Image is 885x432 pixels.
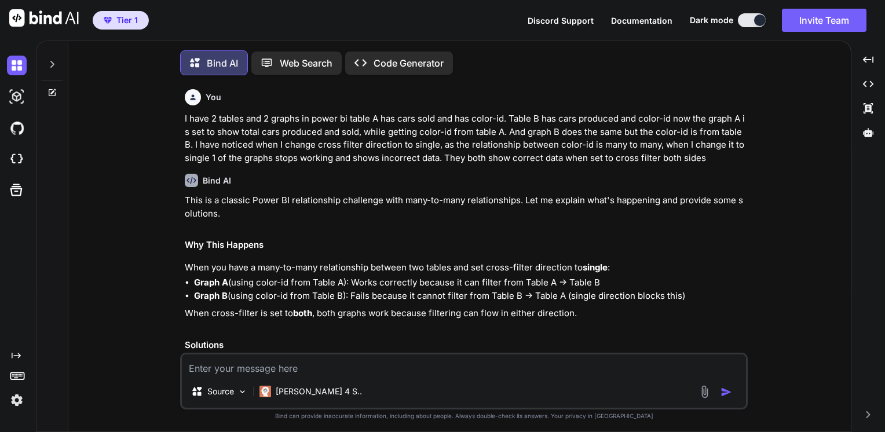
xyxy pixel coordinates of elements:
img: premium [104,17,112,24]
button: Invite Team [782,9,866,32]
img: attachment [698,385,711,398]
button: Discord Support [528,14,594,27]
img: Bind AI [9,9,79,27]
h6: You [206,91,221,103]
p: I have 2 tables and 2 graphs in power bi table A has cars sold and has color-id. Table B has cars... [185,112,745,164]
p: When cross-filter is set to , both graphs work because filtering can flow in either direction. [185,307,745,320]
img: darkAi-studio [7,87,27,107]
img: settings [7,390,27,410]
span: Discord Support [528,16,594,25]
p: When you have a many-to-many relationship between two tables and set cross-filter direction to : [185,261,745,274]
h6: Bind AI [203,175,231,186]
strong: Graph A [194,277,228,288]
h2: Why This Happens [185,239,745,252]
li: (using color-id from Table B): Fails because it cannot filter from Table B → Table A (single dire... [194,290,745,303]
p: Code Generator [374,56,444,70]
img: githubDark [7,118,27,138]
img: icon [721,386,732,398]
p: Bind AI [207,56,238,70]
img: Pick Models [237,387,247,397]
strong: Graph B [194,290,228,301]
img: Claude 4 Sonnet [259,386,271,397]
span: Tier 1 [116,14,138,26]
span: Dark mode [690,14,733,26]
span: Documentation [611,16,672,25]
strong: single [583,262,608,273]
button: Documentation [611,14,672,27]
p: Web Search [280,56,332,70]
img: cloudideIcon [7,149,27,169]
button: premiumTier 1 [93,11,149,30]
li: (using color-id from Table A): Works correctly because it can filter from Table A → Table B [194,276,745,290]
p: Bind can provide inaccurate information, including about people. Always double-check its answers.... [180,412,748,420]
h2: Solutions [185,339,745,352]
img: darkChat [7,56,27,75]
p: This is a classic Power BI relationship challenge with many-to-many relationships. Let me explain... [185,194,745,220]
p: [PERSON_NAME] 4 S.. [276,386,362,397]
p: Source [207,386,234,397]
strong: both [293,307,312,318]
